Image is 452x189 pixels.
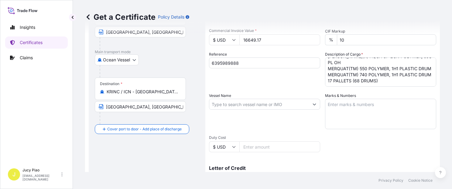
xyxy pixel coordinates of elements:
[12,171,15,177] span: J
[378,178,403,183] a: Privacy Policy
[209,51,227,57] label: Reference
[209,99,309,110] input: Type to search vessel name or IMO
[95,54,139,65] button: Select transport
[325,34,337,45] div: %
[95,124,189,134] button: Cover port to door - Add place of discharge
[337,34,436,45] input: Enter percentage between 0 and 24%
[325,51,363,57] label: Description of Cargo
[209,135,320,140] span: Duty Cost
[85,12,156,22] p: Get a Certificate
[239,141,320,152] input: Enter amount
[158,14,184,20] p: Policy Details
[5,21,68,33] a: Insights
[20,24,35,30] p: Insights
[209,93,231,99] label: Vessel Name
[95,50,199,54] p: Main transport mode
[209,166,436,170] p: Letter of Credit
[95,101,186,112] input: Text to appear on certificate
[408,178,433,183] a: Cookie Notice
[103,57,130,63] span: Ocean Vessel
[5,36,68,49] a: Certificates
[239,34,320,45] input: Enter amount
[325,93,356,99] label: Marks & Numbers
[22,168,60,173] p: Jucy Piao
[107,126,182,132] span: Cover port to door - Add place of discharge
[20,40,43,46] p: Certificates
[107,89,178,95] input: Destination
[100,81,122,86] div: Destination
[309,99,320,110] button: Show suggestions
[22,174,60,181] p: [EMAIL_ADDRESS][DOMAIN_NAME]
[20,55,33,61] p: Claims
[5,52,68,64] a: Claims
[209,57,320,68] input: Enter booking reference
